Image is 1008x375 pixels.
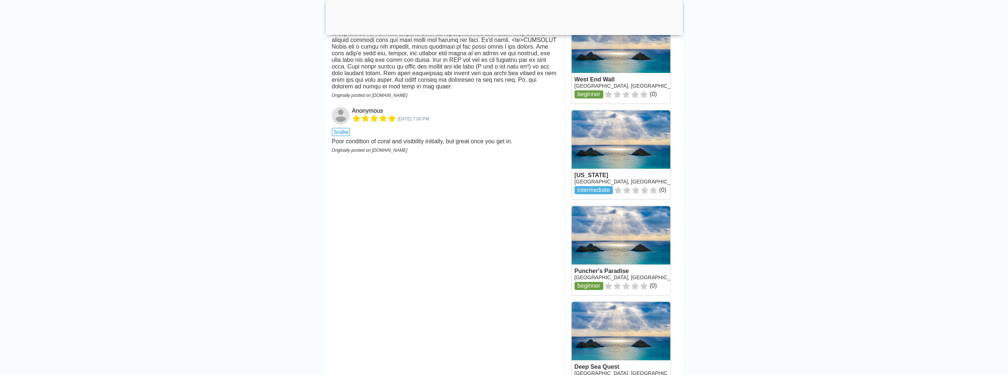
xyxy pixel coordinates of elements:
div: Poor condition of coral and visibility initially, but great once you get in. [332,138,559,145]
div: Originally posted on [DOMAIN_NAME] [332,148,559,153]
span: 4779 [398,116,429,122]
div: Originally posted on [DOMAIN_NAME] [332,93,559,98]
a: Anonymous [332,107,351,125]
img: Anonymous [332,107,350,125]
a: Anonymous [352,108,383,114]
span: scuba [332,128,350,136]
